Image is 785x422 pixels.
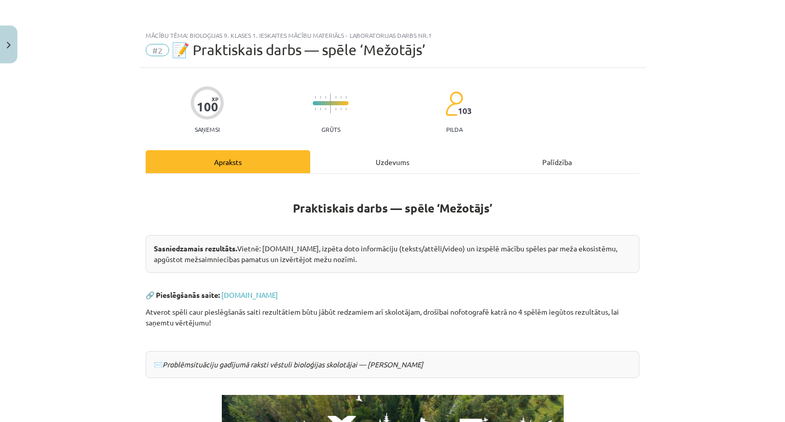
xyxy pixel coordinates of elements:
img: icon-short-line-57e1e144782c952c97e751825c79c345078a6d821885a25fce030b3d8c18986b.svg [325,96,326,99]
em: Problēmsituāciju gadījumā raksti vēstuli bioloģijas skolotājai — [PERSON_NAME] [163,360,423,369]
img: icon-short-line-57e1e144782c952c97e751825c79c345078a6d821885a25fce030b3d8c18986b.svg [315,96,316,99]
img: icon-short-line-57e1e144782c952c97e751825c79c345078a6d821885a25fce030b3d8c18986b.svg [315,108,316,110]
img: icon-short-line-57e1e144782c952c97e751825c79c345078a6d821885a25fce030b3d8c18986b.svg [335,108,336,110]
img: icon-short-line-57e1e144782c952c97e751825c79c345078a6d821885a25fce030b3d8c18986b.svg [345,108,347,110]
strong: 🔗 Pieslēgšanās saite: [146,290,220,299]
img: icon-short-line-57e1e144782c952c97e751825c79c345078a6d821885a25fce030b3d8c18986b.svg [340,108,341,110]
span: XP [212,96,218,102]
p: Saņemsi [191,126,224,133]
div: Vietnē: [DOMAIN_NAME], izpēta doto informāciju (teksts/attēli/video) un izspēlē mācību spēles par... [146,235,639,273]
p: Atverot spēli caur pieslēgšanās saiti rezultātiem būtu jābūt redzamiem arī skolotājam, drošībai n... [146,307,639,328]
img: icon-short-line-57e1e144782c952c97e751825c79c345078a6d821885a25fce030b3d8c18986b.svg [340,96,341,99]
p: pilda [446,126,463,133]
img: icon-short-line-57e1e144782c952c97e751825c79c345078a6d821885a25fce030b3d8c18986b.svg [325,108,326,110]
img: students-c634bb4e5e11cddfef0936a35e636f08e4e9abd3cc4e673bd6f9a4125e45ecb1.svg [445,91,463,116]
img: icon-close-lesson-0947bae3869378f0d4975bcd49f059093ad1ed9edebbc8119c70593378902aed.svg [7,42,11,49]
strong: Praktiskais darbs — spēle ‘Mežotājs’ [293,201,492,216]
div: Apraksts [146,150,310,173]
img: icon-short-line-57e1e144782c952c97e751825c79c345078a6d821885a25fce030b3d8c18986b.svg [345,96,347,99]
span: 📝 Praktiskais darbs — spēle ‘Mežotājs’ [172,41,426,58]
div: Uzdevums [310,150,475,173]
img: icon-short-line-57e1e144782c952c97e751825c79c345078a6d821885a25fce030b3d8c18986b.svg [320,108,321,110]
a: [DOMAIN_NAME] [221,290,278,299]
span: #2 [146,44,169,56]
span: 103 [458,106,472,115]
div: Palīdzība [475,150,639,173]
p: Grūts [321,126,340,133]
div: ✉️ [146,351,639,378]
div: 100 [197,100,218,114]
img: icon-long-line-d9ea69661e0d244f92f715978eff75569469978d946b2353a9bb055b3ed8787d.svg [330,93,331,113]
img: icon-short-line-57e1e144782c952c97e751825c79c345078a6d821885a25fce030b3d8c18986b.svg [335,96,336,99]
img: icon-short-line-57e1e144782c952c97e751825c79c345078a6d821885a25fce030b3d8c18986b.svg [320,96,321,99]
div: Mācību tēma: Bioloģijas 9. klases 1. ieskaites mācību materiāls - laboratorijas darbs nr.1 [146,32,639,39]
strong: Sasniedzamais rezultāts. [154,244,237,253]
